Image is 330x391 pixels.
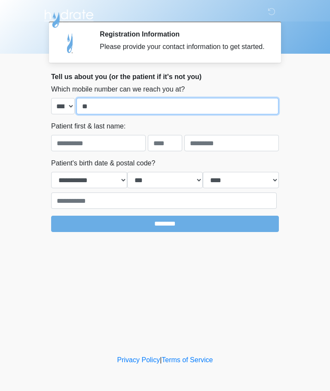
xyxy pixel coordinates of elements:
label: Which mobile number can we reach you at? [51,84,185,95]
img: Agent Avatar [58,30,83,56]
a: | [160,356,162,364]
h2: Tell us about you (or the patient if it's not you) [51,73,279,81]
label: Patient's birth date & postal code? [51,158,155,168]
a: Terms of Service [162,356,213,364]
a: Privacy Policy [117,356,160,364]
label: Patient first & last name: [51,121,125,131]
div: Please provide your contact information to get started. [100,42,266,52]
img: Hydrate IV Bar - Arcadia Logo [43,6,95,28]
